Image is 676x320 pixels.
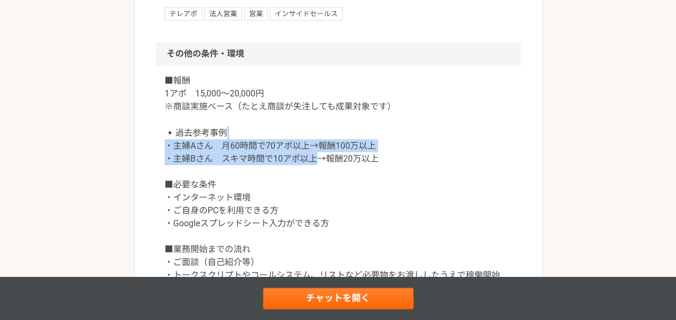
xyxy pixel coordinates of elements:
h2: その他の条件・環境 [156,42,521,66]
span: 営業 [244,7,268,20]
span: インサイドセールス [270,7,343,20]
span: 法人営業 [204,7,242,20]
a: チャットを開く [263,288,414,309]
span: テレアポ [165,7,202,20]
